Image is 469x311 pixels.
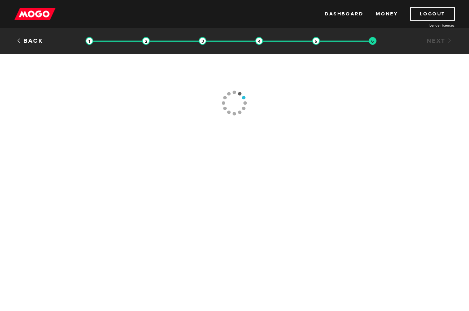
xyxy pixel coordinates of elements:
img: transparent-188c492fd9eaac0f573672f40bb141c2.gif [312,37,320,45]
img: transparent-188c492fd9eaac0f573672f40bb141c2.gif [86,37,93,45]
img: mogo_logo-11ee424be714fa7cbb0f0f49df9e16ec.png [14,7,56,21]
img: transparent-188c492fd9eaac0f573672f40bb141c2.gif [369,37,376,45]
img: loading-colorWheel_medium.gif [221,64,248,142]
a: Dashboard [325,7,363,21]
a: Next [427,37,453,45]
a: Lender licences [402,23,455,28]
a: Back [16,37,43,45]
img: transparent-188c492fd9eaac0f573672f40bb141c2.gif [255,37,263,45]
a: Money [376,7,398,21]
img: transparent-188c492fd9eaac0f573672f40bb141c2.gif [142,37,150,45]
a: Logout [410,7,455,21]
img: transparent-188c492fd9eaac0f573672f40bb141c2.gif [199,37,206,45]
